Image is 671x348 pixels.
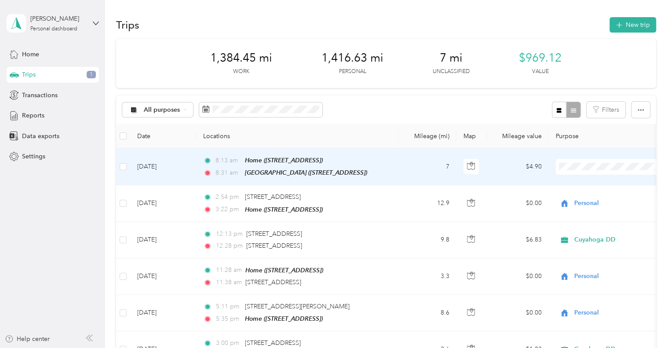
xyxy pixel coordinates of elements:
h1: Trips [116,20,139,29]
span: Personal [574,198,655,208]
span: Home ([STREET_ADDRESS]) [245,206,323,213]
p: Value [532,68,549,76]
p: Work [233,68,249,76]
th: Mileage (mi) [398,124,456,148]
span: [STREET_ADDRESS] [246,242,302,249]
td: 9.8 [398,222,456,258]
th: Locations [196,124,398,148]
span: Cuyahoga DD [574,235,655,245]
span: 12:28 pm [215,241,242,251]
p: Unclassified [433,68,470,76]
td: 8.6 [398,295,456,331]
div: Personal dashboard [30,26,77,32]
span: 5:35 pm [215,314,241,324]
span: 7 mi [440,51,463,65]
span: Personal [574,271,655,281]
iframe: Everlance-gr Chat Button Frame [622,299,671,348]
span: [STREET_ADDRESS] [245,193,301,201]
td: 3.3 [398,258,456,295]
td: $0.00 [487,185,549,222]
span: Home ([STREET_ADDRESS]) [245,267,323,274]
button: Help center [5,334,50,344]
p: Personal [339,68,366,76]
span: [STREET_ADDRESS][PERSON_NAME] [245,303,350,310]
span: 3:22 pm [215,205,241,214]
td: [DATE] [130,185,196,222]
span: 12:13 pm [215,229,242,239]
span: 5:11 pm [215,302,241,311]
span: All purposes [144,107,180,113]
span: Reports [22,111,44,120]
span: 1,416.63 mi [321,51,383,65]
span: 8:13 am [215,156,241,165]
td: [DATE] [130,148,196,185]
th: Map [456,124,487,148]
span: 11:38 am [215,278,241,287]
td: [DATE] [130,258,196,295]
span: 8:31 am [215,168,241,178]
span: 2:54 pm [215,192,241,202]
span: [STREET_ADDRESS] [246,230,302,238]
span: 11:28 am [215,265,241,275]
td: [DATE] [130,222,196,258]
span: 3:00 pm [215,338,241,348]
th: Mileage value [487,124,549,148]
span: 1 [87,71,96,79]
td: $4.90 [487,148,549,185]
button: New trip [609,17,656,33]
span: Home [22,50,39,59]
span: [GEOGRAPHIC_DATA] ([STREET_ADDRESS]) [245,169,367,176]
th: Date [130,124,196,148]
td: [DATE] [130,295,196,331]
span: [STREET_ADDRESS] [245,339,301,347]
td: 7 [398,148,456,185]
td: $0.00 [487,258,549,295]
span: Data exports [22,132,59,141]
span: 1,384.45 mi [210,51,272,65]
span: Personal [574,308,655,318]
td: 12.9 [398,185,456,222]
span: Settings [22,152,45,161]
button: Filters [587,102,625,118]
span: [STREET_ADDRESS] [245,278,301,286]
div: [PERSON_NAME] [30,14,85,23]
span: $969.12 [519,51,562,65]
span: Home ([STREET_ADDRESS]) [245,315,323,322]
span: Trips [22,70,36,79]
span: Home ([STREET_ADDRESS]) [245,157,323,164]
td: $0.00 [487,295,549,331]
td: $6.83 [487,222,549,258]
span: Transactions [22,91,58,100]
